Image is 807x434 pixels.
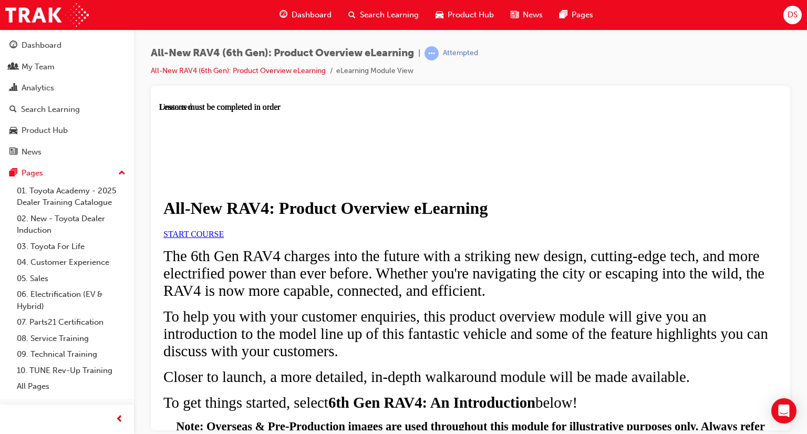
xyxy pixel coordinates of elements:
div: Open Intercom Messenger [771,398,796,423]
span: Pages [572,9,593,21]
a: Analytics [4,78,130,98]
span: | [418,47,420,59]
a: Product Hub [4,121,130,140]
a: 08. Service Training [13,330,130,347]
a: news-iconNews [502,4,551,26]
span: To get things started, select below! [4,292,418,308]
a: 10. TUNE Rev-Up Training [13,363,130,379]
a: 02. New - Toyota Dealer Induction [13,211,130,239]
span: search-icon [348,8,356,22]
a: 03. Toyota For Life [13,239,130,255]
span: Closer to launch, a more detailed, in-depth walkaround module will be made available. [4,266,531,283]
a: 07. Parts21 Certification [13,314,130,330]
div: Product Hub [22,125,68,137]
strong: Note: Overseas & Pre-Production images are used throughout this module for illustrative purposes ... [17,317,606,344]
span: search-icon [9,105,17,115]
a: guage-iconDashboard [271,4,340,26]
span: Dashboard [292,9,332,21]
a: 06. Electrification (EV & Hybrid) [13,286,130,314]
span: people-icon [9,63,17,72]
a: All Pages [13,378,130,395]
a: All-New RAV4 (6th Gen): Product Overview eLearning [151,66,326,75]
a: START COURSE [4,127,65,136]
div: Dashboard [22,39,61,51]
button: DS [783,6,802,24]
span: News [523,9,543,21]
span: news-icon [511,8,519,22]
button: DashboardMy TeamAnalyticsSearch LearningProduct HubNews [4,34,130,163]
a: 09. Technical Training [13,346,130,363]
div: Attempted [443,48,478,58]
button: Pages [4,163,130,183]
span: chart-icon [9,84,17,93]
img: Trak [5,3,89,27]
span: To help you with your customer enquiries, this product overview module will give you an introduct... [4,205,609,257]
a: pages-iconPages [551,4,602,26]
span: pages-icon [560,8,567,22]
div: Analytics [22,82,54,94]
span: Product Hub [448,9,494,21]
h1: All-New RAV4: Product Overview eLearning [4,96,618,116]
a: Dashboard [4,36,130,55]
a: 04. Customer Experience [13,254,130,271]
span: news-icon [9,148,17,157]
div: My Team [22,61,55,73]
span: The 6th Gen RAV4 charges into the future with a striking new design, cutting-edge tech, and more ... [4,145,605,197]
span: DS [788,9,798,21]
div: Search Learning [21,104,80,116]
span: pages-icon [9,169,17,178]
span: learningRecordVerb_ATTEMPT-icon [425,46,439,60]
span: up-icon [118,167,126,180]
span: guage-icon [9,41,17,50]
span: car-icon [9,126,17,136]
a: Search Learning [4,100,130,119]
div: Pages [22,167,43,179]
span: All-New RAV4 (6th Gen): Product Overview eLearning [151,47,414,59]
li: eLearning Module View [336,65,413,77]
span: car-icon [436,8,443,22]
a: car-iconProduct Hub [427,4,502,26]
a: My Team [4,57,130,77]
a: News [4,142,130,162]
a: 05. Sales [13,271,130,287]
span: Search Learning [360,9,419,21]
div: News [22,146,42,158]
a: search-iconSearch Learning [340,4,427,26]
strong: 6th Gen RAV4: An Introduction [169,292,376,308]
a: 01. Toyota Academy - 2025 Dealer Training Catalogue [13,183,130,211]
span: guage-icon [280,8,287,22]
span: prev-icon [116,413,123,426]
